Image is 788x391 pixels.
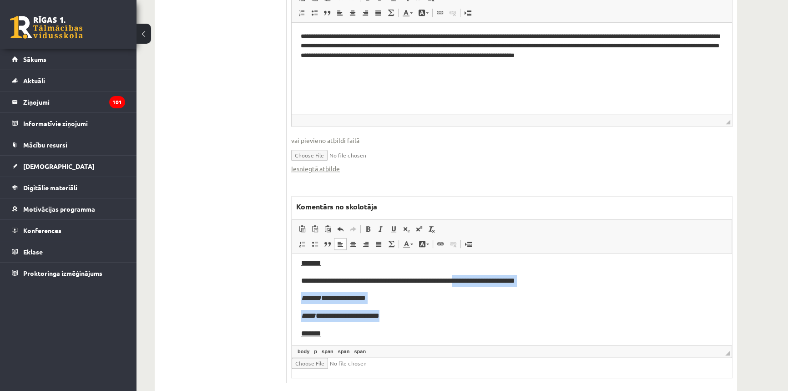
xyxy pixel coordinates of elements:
iframe: Bagātinātā teksta redaktors, wiswyg-editor-user-answer-47024949320100 [292,23,732,114]
span: Aktuāli [23,76,45,85]
a: Informatīvie ziņojumi [12,113,125,134]
a: Aktuāli [12,70,125,91]
span: Proktoringa izmēģinājums [23,269,102,277]
a: Ziņojumi101 [12,91,125,112]
a: Ievietot lapas pārtraukumu drukai [462,238,475,250]
span: Konferences [23,226,61,234]
a: Bloka citāts [321,238,334,250]
a: Pasvītrojums (vadīšanas taustiņš+U) [387,223,400,235]
a: span elements [352,347,368,355]
a: Atsaistīt [446,7,459,19]
a: span elements [320,347,335,355]
a: Saite (vadīšanas taustiņš+K) [434,238,447,250]
a: Proktoringa izmēģinājums [12,263,125,284]
span: Digitālie materiāli [23,183,77,192]
a: Eklase [12,241,125,262]
a: Apakšraksts [400,223,413,235]
span: Mācību resursi [23,141,67,149]
a: Treknraksts (vadīšanas taustiņš+B) [362,223,374,235]
a: Augšraksts [413,223,425,235]
a: Teksta krāsa [400,238,416,250]
a: Konferences [12,220,125,241]
legend: Ziņojumi [23,91,125,112]
a: Izlīdzināt malas [372,238,385,250]
a: Ievietot/noņemt sarakstu ar aizzīmēm [308,7,321,19]
a: p elements [312,347,319,355]
a: Math [384,7,397,19]
span: Sākums [23,55,46,63]
a: Motivācijas programma [12,198,125,219]
a: Noņemt stilus [425,223,438,235]
span: Motivācijas programma [23,205,95,213]
span: vai pievieno atbildi failā [291,136,732,145]
a: Ievietot kā vienkāršu tekstu (vadīšanas taustiņš+pārslēgšanas taustiņš+V) [308,223,321,235]
a: Ielīmēt (vadīšanas taustiņš+V) [296,223,308,235]
a: span elements [336,347,352,355]
a: Izlīdzināt pa kreisi [333,7,346,19]
a: Atcelt (vadīšanas taustiņš+Z) [334,223,347,235]
a: Slīpraksts (vadīšanas taustiņš+I) [374,223,387,235]
a: Izlīdzināt pa kreisi [334,238,347,250]
a: Centrēti [346,7,359,19]
a: Bloka citāts [321,7,333,19]
a: Saite (vadīšanas taustiņš+K) [434,7,446,19]
a: Fona krāsa [415,7,431,19]
a: Digitālie materiāli [12,177,125,198]
a: body elements [296,347,311,355]
a: Ievietot no Worda [321,223,334,235]
span: Mērogot [726,120,730,124]
a: Ievietot lapas pārtraukumu drukai [461,7,474,19]
span: Eklase [23,248,43,256]
a: Iesniegtā atbilde [291,164,340,173]
a: Rīgas 1. Tālmācības vidusskola [10,16,83,39]
a: Teksta krāsa [399,7,415,19]
a: Izlīdzināt pa labi [359,238,372,250]
a: Sākums [12,49,125,70]
label: Komentārs no skolotāja [292,197,382,217]
a: Ievietot/noņemt numurētu sarakstu [295,7,308,19]
a: Ievietot/noņemt numurētu sarakstu [296,238,308,250]
a: Fona krāsa [416,238,432,250]
i: 101 [109,96,125,108]
a: Izlīdzināt pa labi [359,7,372,19]
a: Centrēti [347,238,359,250]
iframe: Bagātinātā teksta redaktors, wiswyg-editor-47024914848620-1758014155-592 [292,254,732,345]
a: Mācību resursi [12,134,125,155]
legend: Informatīvie ziņojumi [23,113,125,134]
span: [DEMOGRAPHIC_DATA] [23,162,95,170]
a: Ievietot/noņemt sarakstu ar aizzīmēm [308,238,321,250]
a: Atkārtot (vadīšanas taustiņš+Y) [347,223,359,235]
a: [DEMOGRAPHIC_DATA] [12,156,125,177]
a: Izlīdzināt malas [372,7,384,19]
a: Atsaistīt [447,238,460,250]
span: Mērogot [725,351,730,355]
a: Math [385,238,398,250]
